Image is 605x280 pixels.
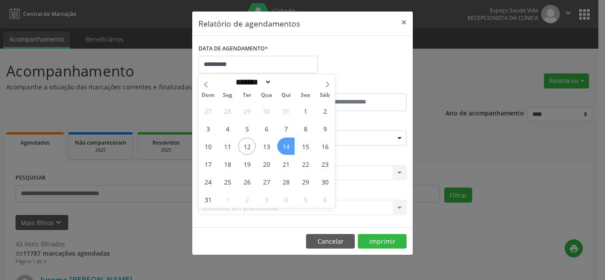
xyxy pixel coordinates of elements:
label: ATÉ [305,80,407,93]
span: Setembro 5, 2025 [297,191,314,208]
input: Year [271,77,301,87]
span: Setembro 1, 2025 [219,191,236,208]
span: Agosto 4, 2025 [219,120,236,137]
select: Month [233,77,271,87]
span: Agosto 24, 2025 [199,173,217,190]
span: Agosto 19, 2025 [238,155,256,173]
span: Setembro 2, 2025 [238,191,256,208]
span: Agosto 11, 2025 [219,138,236,155]
span: Julho 28, 2025 [219,102,236,119]
span: Setembro 4, 2025 [277,191,295,208]
span: Agosto 28, 2025 [277,173,295,190]
span: Agosto 30, 2025 [316,173,334,190]
span: Agosto 1, 2025 [297,102,314,119]
h5: Relatório de agendamentos [198,18,300,29]
span: Agosto 9, 2025 [316,120,334,137]
span: Agosto 14, 2025 [277,138,295,155]
span: Qui [276,92,296,98]
span: Agosto 18, 2025 [219,155,236,173]
span: Qua [257,92,276,98]
span: Agosto 12, 2025 [238,138,256,155]
button: Close [395,12,413,33]
span: Agosto 21, 2025 [277,155,295,173]
span: Agosto 8, 2025 [297,120,314,137]
span: Seg [218,92,237,98]
span: Agosto 27, 2025 [258,173,275,190]
span: Setembro 6, 2025 [316,191,334,208]
span: Agosto 26, 2025 [238,173,256,190]
span: Julho 27, 2025 [199,102,217,119]
span: Sáb [315,92,335,98]
span: Agosto 13, 2025 [258,138,275,155]
label: DATA DE AGENDAMENTO [198,42,268,56]
span: Agosto 10, 2025 [199,138,217,155]
span: Agosto 16, 2025 [316,138,334,155]
span: Agosto 15, 2025 [297,138,314,155]
span: Setembro 3, 2025 [258,191,275,208]
span: Agosto 20, 2025 [258,155,275,173]
button: Imprimir [358,234,407,249]
span: Dom [198,92,218,98]
span: Agosto 6, 2025 [258,120,275,137]
span: Julho 29, 2025 [238,102,256,119]
span: Agosto 7, 2025 [277,120,295,137]
span: Agosto 31, 2025 [199,191,217,208]
span: Agosto 17, 2025 [199,155,217,173]
span: Agosto 25, 2025 [219,173,236,190]
span: Agosto 23, 2025 [316,155,334,173]
span: Sex [296,92,315,98]
span: Agosto 3, 2025 [199,120,217,137]
span: Julho 30, 2025 [258,102,275,119]
span: Ter [237,92,257,98]
span: Agosto 29, 2025 [297,173,314,190]
span: Julho 31, 2025 [277,102,295,119]
span: Agosto 2, 2025 [316,102,334,119]
span: Agosto 5, 2025 [238,120,256,137]
button: Cancelar [306,234,355,249]
span: Agosto 22, 2025 [297,155,314,173]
